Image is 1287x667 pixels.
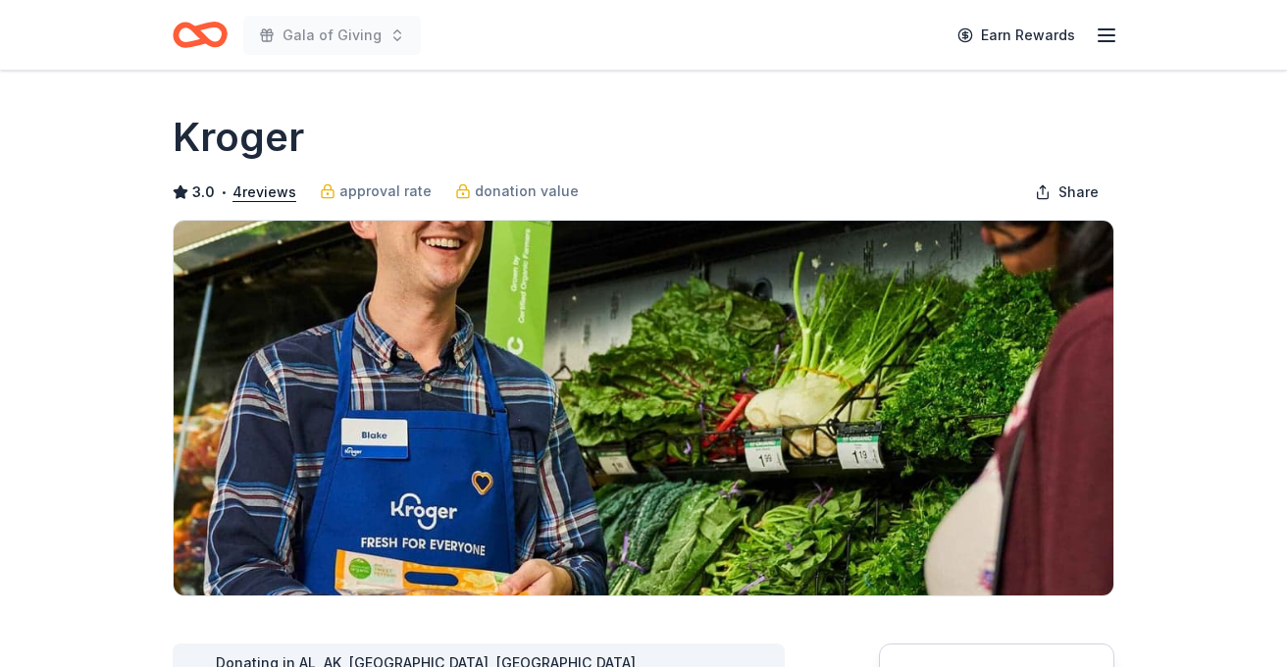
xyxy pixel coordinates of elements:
span: Share [1058,180,1099,204]
button: 4reviews [232,180,296,204]
button: Gala of Giving [243,16,421,55]
span: 3.0 [192,180,215,204]
span: Gala of Giving [283,24,382,47]
span: • [221,184,228,200]
a: donation value [455,180,579,203]
a: Earn Rewards [946,18,1087,53]
span: donation value [475,180,579,203]
span: approval rate [339,180,432,203]
img: Image for Kroger [174,221,1113,595]
h1: Kroger [173,110,304,165]
a: approval rate [320,180,432,203]
button: Share [1019,173,1114,212]
a: Home [173,12,228,58]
